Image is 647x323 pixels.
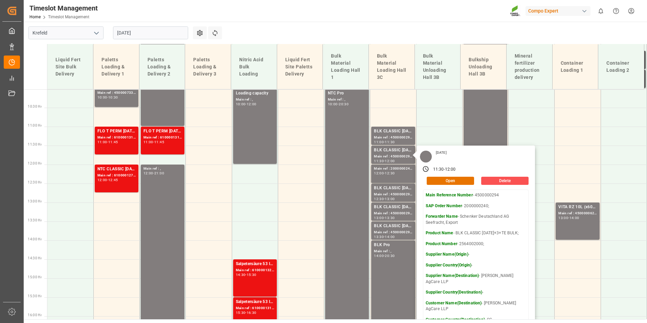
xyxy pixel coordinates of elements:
strong: Main Reference Number [426,193,473,197]
strong: Product Name [426,231,453,235]
div: 13:30 [385,216,395,219]
strong: Forwarder Name [426,214,458,219]
p: - [PERSON_NAME] AgCare LLP [426,300,526,312]
div: 10:00 [97,96,107,99]
div: - [384,216,385,219]
div: - [384,172,385,175]
div: Liquid Fert Site Paletts Delivery [283,53,317,80]
button: Delete [481,177,529,185]
div: 12:00 [385,159,395,163]
p: - 4500000294 [426,192,526,198]
span: 13:30 Hr [28,218,42,222]
span: 16:00 Hr [28,313,42,317]
div: 11:30 [374,159,384,163]
span: 12:30 Hr [28,180,42,184]
input: DD.MM.YYYY [113,26,188,39]
div: 11:00 [97,141,107,144]
div: 15:30 [236,311,246,314]
div: VITA RZ 10L (x60) BR MTO; [558,204,597,211]
div: - [107,96,108,99]
div: Main ref : 4500000298, 2000000240; [374,230,412,235]
strong: SAP Order Number [426,203,462,208]
div: Bulk Material Unloading Hall 3B [420,50,455,84]
div: 20:30 [339,103,349,106]
div: Salpetersäure 53 lose; [236,261,274,267]
span: 13:00 Hr [28,199,42,203]
div: - [384,141,385,144]
div: Liquid Fert Site Bulk Delivery [53,53,88,80]
div: 13:00 [558,216,568,219]
p: - Schenker Deutschland AG Seefracht, Export [426,214,526,225]
strong: Supplier Name(Origin) [426,252,468,257]
div: BLK CLASSIC [DATE]+3+TE BULK; [374,223,412,230]
div: Main ref : 4500000293, 2000000240; [374,135,412,141]
span: 11:30 Hr [28,143,42,146]
div: Main ref : 4500007333 ( Harnstoff), [97,90,136,96]
div: 12:30 [385,172,395,175]
div: 11:00 [374,141,384,144]
div: - [444,167,445,173]
div: NTC Pro [328,90,366,97]
div: Nitric Acid Bulk Loading [237,53,271,80]
p: - SG [426,317,526,323]
strong: Customer Country(Destination) [426,317,485,322]
div: Salpetersäure 53 lose; [236,299,274,305]
span: 14:00 Hr [28,237,42,241]
div: - [245,311,246,314]
div: - [384,235,385,238]
div: 10:30 [108,96,118,99]
div: 12:45 [108,178,118,181]
div: Bulkship Unloading Hall 3B [466,53,501,80]
div: 10:00 [236,103,246,106]
div: BLK CLASSIC [DATE]+3+TE BULK; [374,185,412,192]
strong: Supplier Name(Destination) [426,273,479,278]
span: 15:30 Hr [28,294,42,298]
div: 13:30 [374,235,384,238]
div: - [245,273,246,276]
div: Main ref : 6100001275, 2000000929; [97,173,136,178]
button: show 0 new notifications [593,3,608,19]
div: 14:00 [570,216,579,219]
button: open menu [91,28,101,38]
p: - [PERSON_NAME] AgCare LLP [426,273,526,285]
div: Main ref : , [374,249,412,254]
strong: Product Number [426,241,457,246]
div: 13:00 [374,216,384,219]
p: - 2564002000; [426,241,526,247]
div: Paletts Loading & Delivery 3 [191,53,225,80]
button: Open [427,177,474,185]
div: BLK Pro [374,242,412,249]
div: 14:00 [374,254,384,257]
strong: Customer Name(Destination) [426,301,482,305]
div: Main ref : , [143,166,182,172]
div: Bulk Material Loading Hall 1 [328,50,363,84]
img: Screenshot%202023-09-29%20at%2010.02.21.png_1712312052.png [510,5,521,17]
input: Type to search/select [28,26,104,39]
div: - [384,197,385,200]
div: FLO T PERM [DATE] 25kg (x40) INT; [97,128,136,135]
div: Compo Expert [526,6,590,16]
div: Container Loading 2 [604,57,639,77]
div: Main ref : , [236,97,274,103]
div: 12:00 [445,167,456,173]
div: Loading capacity [236,90,274,97]
div: Main ref : 6100001310, 2000000780; [97,135,136,141]
div: 11:30 [385,141,395,144]
div: NTC CLASSIC [DATE]+3+TE 600kg BB; [97,166,136,173]
div: 15:30 [247,273,256,276]
div: Main ref : 2000000240, [374,166,412,172]
div: 20:30 [385,254,395,257]
div: BLK CLASSIC [DATE]+3+TE BULK; [374,204,412,211]
div: Container Loading 1 [558,57,593,77]
div: - [245,103,246,106]
div: [DATE] [433,150,449,155]
span: 10:30 Hr [28,105,42,108]
div: 12:00 [97,178,107,181]
div: - [107,178,108,181]
div: 14:00 [385,235,395,238]
div: 11:00 [143,141,153,144]
div: Main ref : 6100001311, 2000000754; [143,135,182,141]
div: Paletts Loading & Delivery 1 [99,53,134,80]
div: Main ref : 4500000297, 2000000240; [374,211,412,216]
div: Paletts Loading & Delivery 2 [145,53,180,80]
